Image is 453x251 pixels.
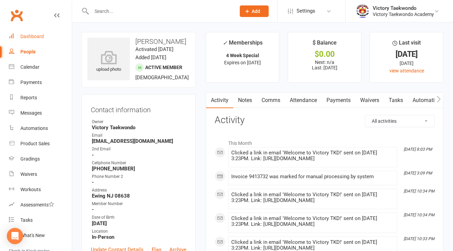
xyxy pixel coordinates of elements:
[294,60,355,70] p: Next: n/a Last: [DATE]
[9,105,72,121] a: Messages
[92,193,186,199] strong: Ewing NJ 08638
[404,213,434,217] i: [DATE] 10:34 PM
[9,121,72,136] a: Automations
[313,38,337,51] div: $ Balance
[20,156,40,162] div: Gradings
[20,233,45,238] div: What's New
[9,44,72,60] a: People
[20,95,37,100] div: Reports
[92,138,186,144] strong: [EMAIL_ADDRESS][DOMAIN_NAME]
[9,197,72,213] a: Assessments
[231,150,394,162] div: Clicked a link in email 'Welcome to Victory TKD!' sent on [DATE] 3:23PM. Link: [URL][DOMAIN_NAME]
[92,220,186,227] strong: [DATE]
[231,239,394,251] div: Clicked a link in email 'Welcome to Victory TKD!' sent on [DATE] 3:23PM. Link: [URL][DOMAIN_NAME]
[252,9,260,14] span: Add
[9,60,72,75] a: Calendar
[373,11,434,17] div: Victory Taekwondo Academy
[20,125,48,131] div: Automations
[9,167,72,182] a: Waivers
[404,189,434,194] i: [DATE] 10:34 PM
[404,171,432,175] i: [DATE] 3:09 PM
[135,46,173,52] time: Activated [DATE]
[89,6,231,16] input: Search...
[355,93,384,108] a: Waivers
[404,236,434,241] i: [DATE] 10:33 PM
[91,103,186,114] h3: Contact information
[92,214,186,221] div: Date of Birth
[392,38,421,51] div: Last visit
[92,201,186,207] div: Member Number
[389,68,424,73] a: view attendance
[9,182,72,197] a: Workouts
[92,124,186,131] strong: Victory Taekwondo
[215,115,435,125] h3: Activity
[9,29,72,44] a: Dashboard
[92,206,186,213] strong: -
[92,132,186,139] div: Email
[92,173,186,180] div: Phone Number 2
[9,75,72,90] a: Payments
[92,234,186,240] strong: In-Person
[240,5,269,17] button: Add
[215,136,435,147] li: This Month
[9,90,72,105] a: Reports
[231,192,394,203] div: Clicked a link in email 'Welcome to Victory TKD!' sent on [DATE] 3:23PM. Link: [URL][DOMAIN_NAME]
[384,93,408,108] a: Tasks
[376,51,437,58] div: [DATE]
[294,51,355,58] div: $0.00
[408,93,448,108] a: Automations
[92,166,186,172] strong: [PHONE_NUMBER]
[373,5,434,11] div: Victory Taekwondo
[87,51,130,73] div: upload photo
[92,119,186,125] div: Owner
[20,64,39,70] div: Calendar
[20,80,42,85] div: Payments
[9,136,72,151] a: Product Sales
[9,151,72,167] a: Gradings
[20,187,41,192] div: Workouts
[285,93,322,108] a: Attendance
[7,228,23,244] div: Open Intercom Messenger
[224,60,261,65] span: Expires on [DATE]
[206,93,233,108] a: Activity
[92,146,186,152] div: 2nd Email
[9,228,72,243] a: What's New
[20,110,42,116] div: Messages
[231,216,394,227] div: Clicked a link in email 'Welcome to Victory TKD!' sent on [DATE] 3:23PM. Link: [URL][DOMAIN_NAME]
[376,60,437,67] div: [DATE]
[92,152,186,158] strong: -
[233,93,257,108] a: Notes
[8,7,25,24] a: Clubworx
[322,93,355,108] a: Payments
[135,54,166,61] time: Added [DATE]
[226,53,259,58] strong: 4 Week Special
[20,49,36,54] div: People
[145,65,182,70] span: Active member
[92,187,186,194] div: Address
[87,38,190,45] h3: [PERSON_NAME]
[9,213,72,228] a: Tasks
[257,93,285,108] a: Comms
[20,141,50,146] div: Product Sales
[92,228,186,235] div: Location
[92,179,186,185] strong: -
[92,160,186,166] div: Cellphone Number
[297,3,315,19] span: Settings
[223,40,227,46] i: ✓
[20,34,44,39] div: Dashboard
[231,174,394,180] div: Invoice 9413732 was marked for manual processing by system
[20,202,54,207] div: Assessments
[20,217,33,223] div: Tasks
[135,74,189,81] span: [DEMOGRAPHIC_DATA]
[356,4,369,18] img: thumb_image1542833429.png
[223,38,263,51] div: Memberships
[404,147,432,152] i: [DATE] 8:03 PM
[20,171,37,177] div: Waivers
